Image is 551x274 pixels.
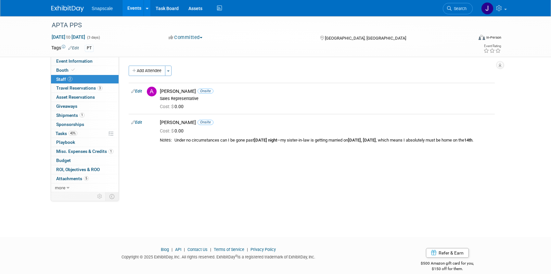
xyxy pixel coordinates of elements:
[51,120,119,129] a: Sponsorships
[51,93,119,102] a: Asset Reservations
[175,247,181,252] a: API
[464,138,472,143] b: 14th
[51,102,119,111] a: Giveaways
[51,75,119,84] a: Staff2
[56,176,89,181] span: Attachments
[56,77,72,82] span: Staff
[452,6,467,11] span: Search
[69,131,77,136] span: 43%
[51,6,84,12] img: ExhibitDay
[94,192,106,201] td: Personalize Event Tab Strip
[129,66,165,76] button: Add Attendee
[161,247,169,252] a: Blog
[209,247,213,252] span: |
[198,89,213,93] span: Onsite
[56,122,84,127] span: Sponsorships
[51,183,119,192] a: more
[51,174,119,183] a: Attachments5
[56,158,71,163] span: Budget
[187,247,208,252] a: Contact Us
[49,19,463,31] div: APTA PPS
[51,57,119,66] a: Event Information
[160,128,186,133] span: 0.00
[56,113,84,118] span: Shipments
[68,77,72,81] span: 2
[51,66,119,75] a: Booth
[131,89,142,93] a: Edit
[51,138,119,147] a: Playbook
[56,140,75,145] span: Playbook
[97,86,102,91] span: 3
[51,44,79,52] td: Tags
[170,247,174,252] span: |
[443,3,473,14] a: Search
[160,104,186,109] span: 0.00
[434,34,501,44] div: Event Format
[160,128,174,133] span: Cost: $
[254,138,277,143] b: [DATE] night
[51,34,85,40] span: [DATE] [DATE]
[395,256,500,271] div: $500 Amazon gift card for you,
[51,253,385,260] div: Copyright © 2025 ExhibitDay, Inc. All rights reserved. ExhibitDay is a registered trademark of Ex...
[325,36,406,41] span: [GEOGRAPHIC_DATA], [GEOGRAPHIC_DATA]
[250,247,276,252] a: Privacy Policy
[56,149,113,154] span: Misc. Expenses & Credits
[92,6,113,11] span: Snapscale
[68,46,79,50] a: Edit
[56,58,93,64] span: Event Information
[479,35,485,40] img: Format-Inperson.png
[131,120,142,125] a: Edit
[348,138,362,143] b: [DATE],
[56,167,100,172] span: ROI, Objectives & ROO
[481,2,493,15] img: Jennifer Benedict
[86,35,100,40] span: (3 days)
[483,44,501,48] div: Event Rating
[160,88,492,94] div: [PERSON_NAME]
[56,68,76,73] span: Booth
[147,87,157,96] img: A.jpg
[174,138,492,143] div: Under no circumstances can I be gone past —my sister-in-law is getting married on , which means I...
[84,176,89,181] span: 5
[214,247,244,252] a: Terms of Service
[166,34,205,41] button: Committed
[245,247,250,252] span: |
[235,254,237,258] sup: ®
[182,247,186,252] span: |
[65,34,71,40] span: to
[51,147,119,156] a: Misc. Expenses & Credits1
[106,192,119,201] td: Toggle Event Tabs
[160,104,174,109] span: Cost: $
[51,156,119,165] a: Budget
[160,96,492,101] div: Sales Representative
[56,104,77,109] span: Giveaways
[80,113,84,118] span: 1
[56,131,77,136] span: Tasks
[56,94,95,100] span: Asset Reservations
[198,120,213,125] span: Onsite
[51,84,119,93] a: Travel Reservations3
[51,111,119,120] a: Shipments1
[71,68,75,72] i: Booth reservation complete
[363,138,376,143] b: [DATE]
[486,35,501,40] div: In-Person
[55,185,65,190] span: more
[160,138,172,143] div: Notes:
[160,119,492,126] div: [PERSON_NAME]
[51,129,119,138] a: Tasks43%
[426,248,469,258] a: Refer & Earn
[395,266,500,272] div: $150 off for them.
[85,45,94,52] div: PT
[109,149,113,154] span: 1
[51,165,119,174] a: ROI, Objectives & ROO
[56,85,102,91] span: Travel Reservations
